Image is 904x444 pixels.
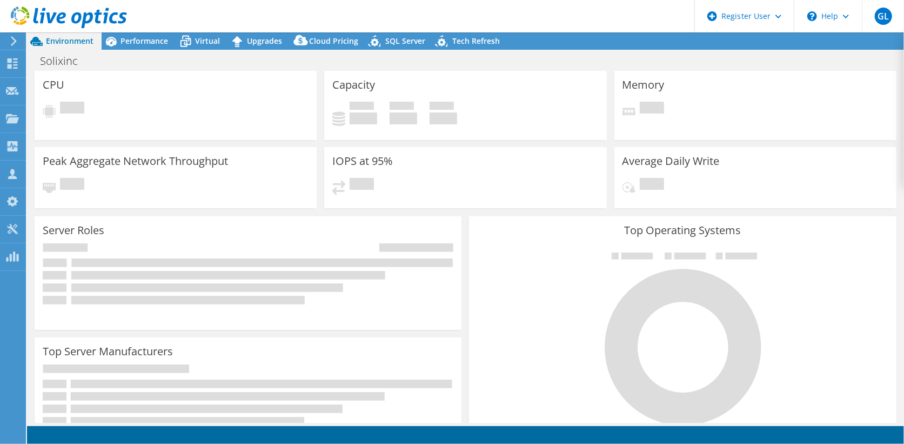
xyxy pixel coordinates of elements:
svg: \n [807,11,817,21]
h3: Top Operating Systems [477,224,888,236]
h3: Server Roles [43,224,104,236]
span: Virtual [195,36,220,46]
h3: Top Server Manufacturers [43,346,173,357]
h1: Solixinc [35,55,95,67]
span: Total [430,102,454,112]
h3: CPU [43,79,64,91]
span: Pending [60,178,84,193]
span: Used [350,102,374,112]
span: Environment [46,36,93,46]
span: Upgrades [247,36,282,46]
span: Performance [120,36,168,46]
span: Pending [60,102,84,116]
h3: Average Daily Write [622,155,720,167]
span: SQL Server [385,36,425,46]
h3: Peak Aggregate Network Throughput [43,155,228,167]
span: Pending [640,178,664,193]
span: Pending [640,102,664,116]
span: Pending [350,178,374,193]
h3: Memory [622,79,665,91]
span: Free [390,102,414,112]
h3: IOPS at 95% [332,155,393,167]
h4: 0 GiB [430,112,457,124]
span: GL [875,8,892,25]
h3: Capacity [332,79,375,91]
h4: 0 GiB [350,112,377,124]
h4: 0 GiB [390,112,417,124]
span: Tech Refresh [452,36,500,46]
span: Cloud Pricing [309,36,358,46]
